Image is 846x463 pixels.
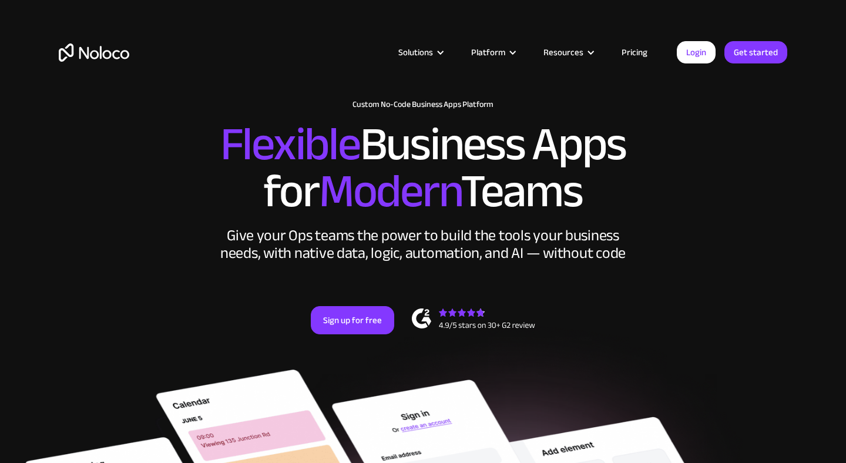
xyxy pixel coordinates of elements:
[220,100,360,188] span: Flexible
[543,45,583,60] div: Resources
[471,45,505,60] div: Platform
[59,121,787,215] h2: Business Apps for Teams
[311,306,394,334] a: Sign up for free
[529,45,607,60] div: Resources
[607,45,662,60] a: Pricing
[677,41,716,63] a: Login
[724,41,787,63] a: Get started
[384,45,456,60] div: Solutions
[456,45,529,60] div: Platform
[319,147,461,235] span: Modern
[59,43,129,62] a: home
[398,45,433,60] div: Solutions
[217,227,629,262] div: Give your Ops teams the power to build the tools your business needs, with native data, logic, au...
